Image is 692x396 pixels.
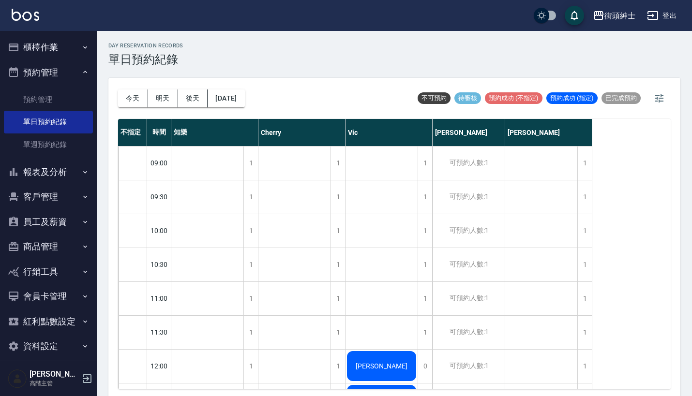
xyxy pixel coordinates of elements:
[108,53,183,66] h3: 單日預約紀錄
[433,119,505,146] div: [PERSON_NAME]
[147,146,171,180] div: 09:00
[418,282,432,315] div: 1
[454,94,481,103] span: 待審核
[433,147,505,180] div: 可預約人數:1
[4,309,93,334] button: 紅利點數設定
[4,160,93,185] button: 報表及分析
[4,234,93,259] button: 商品管理
[147,180,171,214] div: 09:30
[243,214,258,248] div: 1
[485,94,542,103] span: 預約成功 (不指定)
[331,350,345,383] div: 1
[4,111,93,133] a: 單日預約紀錄
[243,350,258,383] div: 1
[331,180,345,214] div: 1
[331,214,345,248] div: 1
[108,43,183,49] h2: day Reservation records
[565,6,584,25] button: save
[147,248,171,281] div: 10:30
[604,10,635,22] div: 街頭紳士
[8,369,27,388] img: Person
[589,6,639,26] button: 街頭紳士
[147,281,171,315] div: 11:00
[118,119,147,146] div: 不指定
[147,315,171,349] div: 11:30
[505,119,592,146] div: [PERSON_NAME]
[178,89,208,107] button: 後天
[418,248,432,281] div: 1
[243,282,258,315] div: 1
[433,248,505,281] div: 可預約人數:1
[4,334,93,359] button: 資料設定
[4,88,93,111] a: 預約管理
[118,89,148,107] button: 今天
[147,214,171,248] div: 10:00
[577,248,592,281] div: 1
[577,214,592,248] div: 1
[4,184,93,209] button: 客戶管理
[147,349,171,383] div: 12:00
[208,89,244,107] button: [DATE]
[418,94,451,103] span: 不可預約
[148,89,178,107] button: 明天
[4,133,93,156] a: 單週預約紀錄
[433,350,505,383] div: 可預約人數:1
[243,248,258,281] div: 1
[147,119,171,146] div: 時間
[4,209,93,235] button: 員工及薪資
[418,350,432,383] div: 0
[331,282,345,315] div: 1
[577,316,592,349] div: 1
[30,379,79,388] p: 高階主管
[602,94,641,103] span: 已完成預約
[258,119,346,146] div: Cherry
[577,350,592,383] div: 1
[418,214,432,248] div: 1
[331,316,345,349] div: 1
[171,119,258,146] div: 知樂
[418,147,432,180] div: 1
[331,147,345,180] div: 1
[4,35,93,60] button: 櫃檯作業
[546,94,598,103] span: 預約成功 (指定)
[243,180,258,214] div: 1
[243,147,258,180] div: 1
[331,248,345,281] div: 1
[30,369,79,379] h5: [PERSON_NAME]
[433,180,505,214] div: 可預約人數:1
[577,282,592,315] div: 1
[354,362,409,370] span: [PERSON_NAME]
[4,284,93,309] button: 會員卡管理
[577,180,592,214] div: 1
[243,316,258,349] div: 1
[643,7,680,25] button: 登出
[418,180,432,214] div: 1
[433,282,505,315] div: 可預約人數:1
[346,119,433,146] div: Vic
[577,147,592,180] div: 1
[4,60,93,85] button: 預約管理
[4,259,93,284] button: 行銷工具
[433,214,505,248] div: 可預約人數:1
[418,316,432,349] div: 1
[433,316,505,349] div: 可預約人數:1
[12,9,39,21] img: Logo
